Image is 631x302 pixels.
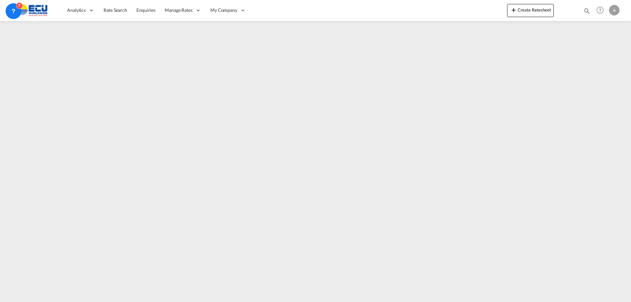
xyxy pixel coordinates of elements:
[104,7,127,13] span: Rate Search
[136,7,155,13] span: Enquiries
[609,5,619,15] div: A
[67,7,86,13] span: Analytics
[510,6,518,14] md-icon: icon-plus 400-fg
[210,7,237,13] span: My Company
[165,7,193,13] span: Manage Rates
[595,5,606,16] span: Help
[595,5,609,16] div: Help
[10,3,54,18] img: 6cccb1402a9411edb762cf9624ab9cda.png
[507,4,554,17] button: icon-plus 400-fgCreate Ratesheet
[583,7,591,17] div: icon-magnify
[583,7,591,14] md-icon: icon-magnify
